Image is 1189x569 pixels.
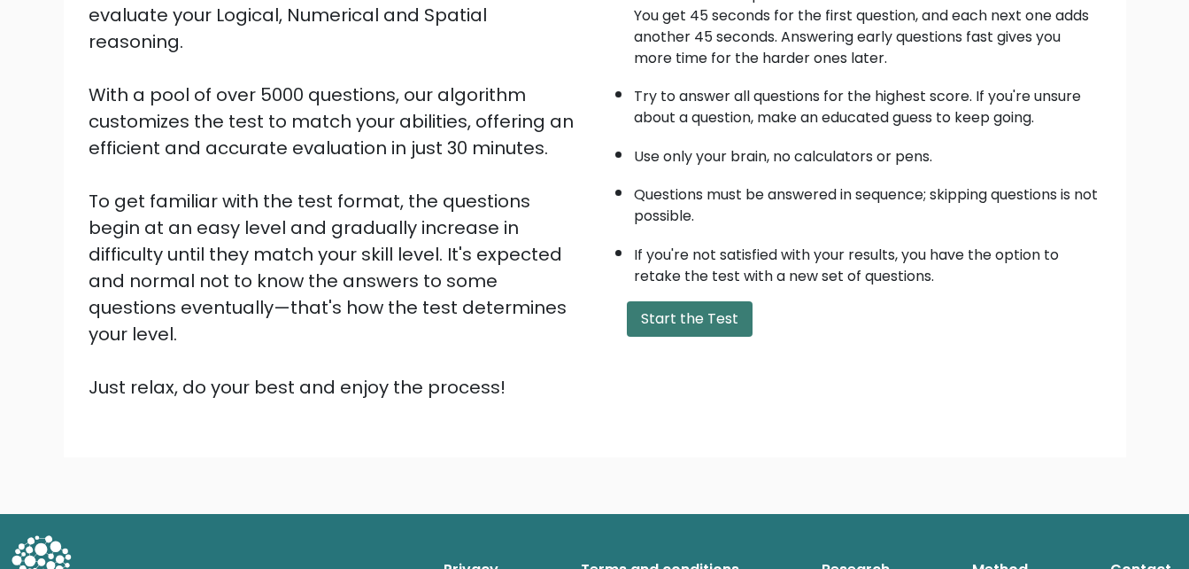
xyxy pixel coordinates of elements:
li: Questions must be answered in sequence; skipping questions is not possible. [634,175,1101,227]
button: Start the Test [627,301,753,337]
li: Use only your brain, no calculators or pens. [634,137,1101,168]
li: If you're not satisfied with your results, you have the option to retake the test with a new set ... [634,236,1101,287]
li: Try to answer all questions for the highest score. If you're unsure about a question, make an edu... [634,77,1101,129]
